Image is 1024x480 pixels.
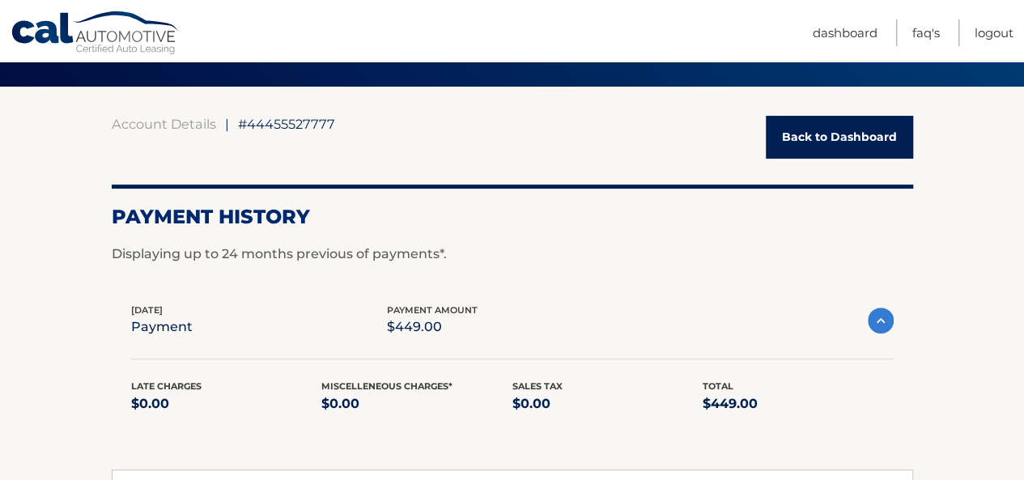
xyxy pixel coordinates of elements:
a: Dashboard [813,19,877,46]
a: Account Details [112,116,216,132]
img: accordion-active.svg [868,308,894,333]
a: Back to Dashboard [766,116,913,159]
a: Logout [975,19,1013,46]
a: Cal Automotive [11,11,181,57]
span: payment amount [387,304,478,316]
span: Total [703,380,733,392]
span: Sales Tax [512,380,563,392]
span: | [225,116,229,132]
p: $0.00 [321,393,512,415]
span: #44455527777 [238,116,335,132]
p: payment [131,316,193,338]
p: $0.00 [512,393,703,415]
span: [DATE] [131,304,163,316]
a: FAQ's [912,19,940,46]
p: $449.00 [387,316,478,338]
span: Late Charges [131,380,202,392]
p: $449.00 [703,393,894,415]
p: Displaying up to 24 months previous of payments*. [112,244,913,264]
h2: Payment History [112,205,913,229]
p: $0.00 [131,393,322,415]
span: Miscelleneous Charges* [321,380,453,392]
